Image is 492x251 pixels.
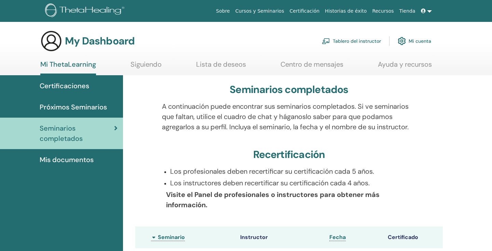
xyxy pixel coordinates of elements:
a: Ayuda y recursos [378,60,432,74]
span: Próximos Seminarios [40,102,107,112]
span: Seminarios completados [40,123,114,144]
th: Instructor [237,226,326,248]
h3: My Dashboard [65,35,135,47]
img: logo.png [45,3,127,19]
a: Sobre [213,5,232,17]
b: Visite el Panel de profesionales o instructores para obtener más información. [166,190,380,209]
a: Certificación [287,5,322,17]
th: Certificado [384,226,443,248]
a: Lista de deseos [196,60,246,74]
span: Mis documentos [40,155,94,165]
a: Mi cuenta [398,34,431,49]
img: generic-user-icon.jpg [40,30,62,52]
a: Centro de mensajes [281,60,343,74]
span: Certificaciones [40,81,89,91]
img: chalkboard-teacher.svg [322,38,330,44]
a: Fecha [329,234,346,241]
img: cog.svg [398,35,406,47]
a: Recursos [369,5,396,17]
a: Historias de éxito [322,5,369,17]
p: A continuación puede encontrar sus seminarios completados. Si ve seminarios que faltan, utilice e... [162,101,416,132]
p: Los profesionales deben recertificar su certificación cada 5 años. [170,166,416,176]
a: Mi ThetaLearning [40,60,96,75]
h3: Seminarios completados [230,83,348,96]
a: Cursos y Seminarios [233,5,287,17]
a: Tablero del instructor [322,34,381,49]
p: Los instructores deben recertificar su certificación cada 4 años. [170,178,416,188]
a: Tienda [397,5,418,17]
h3: Recertificación [253,148,325,161]
a: Siguiendo [131,60,162,74]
